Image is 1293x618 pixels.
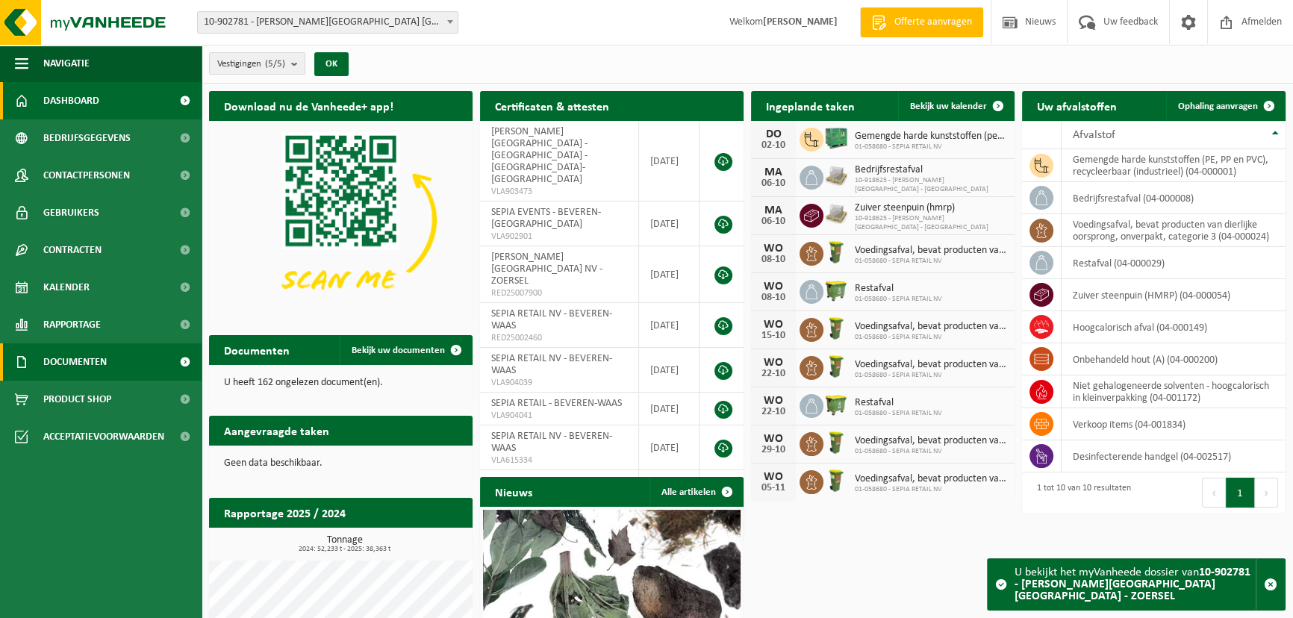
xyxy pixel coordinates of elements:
span: 01-058680 - SEPIA RETAIL NV [855,295,942,304]
div: 05-11 [758,483,788,493]
span: SEPIA RETAIL - BEVEREN-WAAS [491,398,622,409]
button: Vestigingen(5/5) [209,52,305,75]
div: WO [758,243,788,255]
div: 06-10 [758,216,788,227]
count: (5/5) [265,59,285,69]
span: SEPIA RETAIL NV - BEVEREN-WAAS [491,353,612,376]
span: Dashboard [43,82,99,119]
span: SEPIA EVENTS - BEVEREN-[GEOGRAPHIC_DATA] [491,207,601,230]
td: verkoop items (04-001834) [1062,408,1286,440]
span: Ophaling aanvragen [1178,102,1258,111]
h2: Uw afvalstoffen [1022,91,1132,120]
td: bedrijfsrestafval (04-000008) [1062,182,1286,214]
span: VLA904039 [491,377,627,389]
span: Afvalstof [1073,129,1115,141]
div: MA [758,166,788,178]
p: Geen data beschikbaar. [224,458,458,469]
img: LP-PA-00000-WDN-11 [823,202,849,227]
span: 10-902781 - STACI BELGIUM NV - ZOERSEL [197,11,458,34]
div: 02-10 [758,140,788,151]
td: niet gehalogeneerde solventen - hoogcalorisch in kleinverpakking (04-001172) [1062,375,1286,408]
span: 01-058680 - SEPIA RETAIL NV [855,447,1007,456]
td: gemengde harde kunststoffen (PE, PP en PVC), recycleerbaar (industrieel) (04-000001) [1062,149,1286,182]
span: Restafval [855,397,942,409]
h2: Certificaten & attesten [480,91,624,120]
button: 1 [1226,478,1255,508]
td: voedingsafval, bevat producten van dierlijke oorsprong, onverpakt, categorie 3 (04-000024) [1062,214,1286,247]
td: restafval (04-000029) [1062,247,1286,279]
div: WO [758,395,788,407]
strong: 10-902781 - [PERSON_NAME][GEOGRAPHIC_DATA] [GEOGRAPHIC_DATA] - ZOERSEL [1015,566,1250,602]
span: Zuiver steenpuin (hmrp) [855,202,1007,214]
span: SEPIA RETAIL NV - BEVEREN-WAAS [491,308,612,331]
span: Contracten [43,231,102,269]
button: Previous [1202,478,1226,508]
td: [DATE] [639,202,700,246]
span: Restafval [855,283,942,295]
span: 2024: 52,233 t - 2025: 38,363 t [216,546,473,553]
td: desinfecterende handgel (04-002517) [1062,440,1286,472]
span: SEPIA RETAIL NV - BEVEREN-WAAS [491,431,612,454]
a: Ophaling aanvragen [1166,91,1284,121]
button: Next [1255,478,1278,508]
div: 22-10 [758,369,788,379]
a: Bekijk uw kalender [898,91,1013,121]
img: WB-0060-HPE-GN-50 [823,316,849,341]
span: Rapportage [43,306,101,343]
button: OK [314,52,349,76]
span: Navigatie [43,45,90,82]
td: [DATE] [639,121,700,202]
span: RED25002460 [491,332,627,344]
h2: Aangevraagde taken [209,416,344,445]
span: [PERSON_NAME][GEOGRAPHIC_DATA] NV - ZOERSEL [491,252,602,287]
span: Bekijk uw kalender [910,102,987,111]
span: Bekijk uw documenten [352,346,445,355]
span: 01-058680 - SEPIA RETAIL NV [855,257,1007,266]
span: Gebruikers [43,194,99,231]
a: Offerte aanvragen [860,7,983,37]
div: 1 tot 10 van 10 resultaten [1029,476,1131,509]
span: Voedingsafval, bevat producten van dierlijke oorsprong, onverpakt, categorie 3 [855,435,1007,447]
td: [DATE] [639,425,700,470]
h3: Tonnage [216,535,473,553]
span: Voedingsafval, bevat producten van dierlijke oorsprong, onverpakt, categorie 3 [855,321,1007,333]
span: Voedingsafval, bevat producten van dierlijke oorsprong, onverpakt, categorie 3 [855,473,1007,485]
span: Product Shop [43,381,111,418]
div: DO [758,128,788,140]
span: Documenten [43,343,107,381]
img: WB-1100-HPE-GN-50 [823,392,849,417]
p: U heeft 162 ongelezen document(en). [224,378,458,388]
a: Bekijk rapportage [361,527,471,557]
img: LP-PA-00000-WDN-11 [823,163,849,189]
div: 15-10 [758,331,788,341]
div: U bekijkt het myVanheede dossier van [1015,559,1256,610]
span: Bedrijfsgegevens [43,119,131,157]
div: WO [758,357,788,369]
span: VLA903473 [491,186,627,198]
span: Vestigingen [217,53,285,75]
div: WO [758,319,788,331]
img: WB-0060-HPE-GN-50 [823,430,849,455]
span: Voedingsafval, bevat producten van dierlijke oorsprong, onverpakt, categorie 3 [855,359,1007,371]
span: Voedingsafval, bevat producten van dierlijke oorsprong, onverpakt, categorie 3 [855,245,1007,257]
td: zuiver steenpuin (HMRP) (04-000054) [1062,279,1286,311]
h2: Download nu de Vanheede+ app! [209,91,408,120]
span: Gemengde harde kunststoffen (pe, pp en pvc), recycleerbaar (industrieel) [855,131,1007,143]
span: 10-918625 - [PERSON_NAME][GEOGRAPHIC_DATA] - [GEOGRAPHIC_DATA] [855,214,1007,232]
span: Offerte aanvragen [891,15,976,30]
div: 22-10 [758,407,788,417]
td: [DATE] [639,393,700,425]
div: WO [758,281,788,293]
div: 08-10 [758,293,788,303]
span: VLA902901 [491,231,627,243]
span: Kalender [43,269,90,306]
img: Download de VHEPlus App [209,121,473,319]
span: 10-918625 - [PERSON_NAME][GEOGRAPHIC_DATA] - [GEOGRAPHIC_DATA] [855,176,1007,194]
h2: Documenten [209,335,305,364]
div: 08-10 [758,255,788,265]
span: VLA904041 [491,410,627,422]
td: [DATE] [639,246,700,303]
span: 01-058680 - SEPIA RETAIL NV [855,333,1007,342]
h2: Rapportage 2025 / 2024 [209,498,361,527]
img: WB-0060-HPE-GN-50 [823,240,849,265]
